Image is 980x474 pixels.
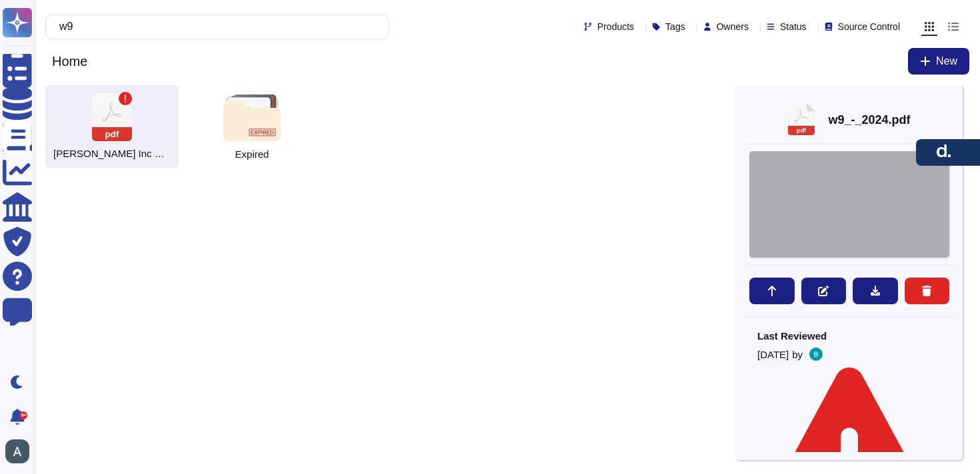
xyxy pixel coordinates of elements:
span: Source Control [838,22,900,31]
span: Expired [235,149,269,159]
button: Move to... [749,278,795,304]
span: [DATE] [757,350,789,359]
span: Status [780,22,807,31]
img: user [809,348,823,361]
button: New [908,48,969,75]
img: folder [223,95,280,141]
span: w9_-_2024.pdf [828,114,910,126]
span: Home [45,51,94,71]
div: by [757,348,941,361]
span: Products [597,22,634,31]
input: Search by keywords [53,15,375,39]
span: Owners [717,22,749,31]
button: Download [853,278,898,304]
span: Last Reviewed [757,331,941,341]
button: Edit [801,278,847,304]
span: Tags [665,22,685,31]
span: New [936,56,957,67]
button: user [3,437,39,466]
img: user [5,439,29,463]
span: w9_-_2024.pdf [53,148,171,160]
button: Delete [905,278,950,304]
div: 9+ [19,411,27,419]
